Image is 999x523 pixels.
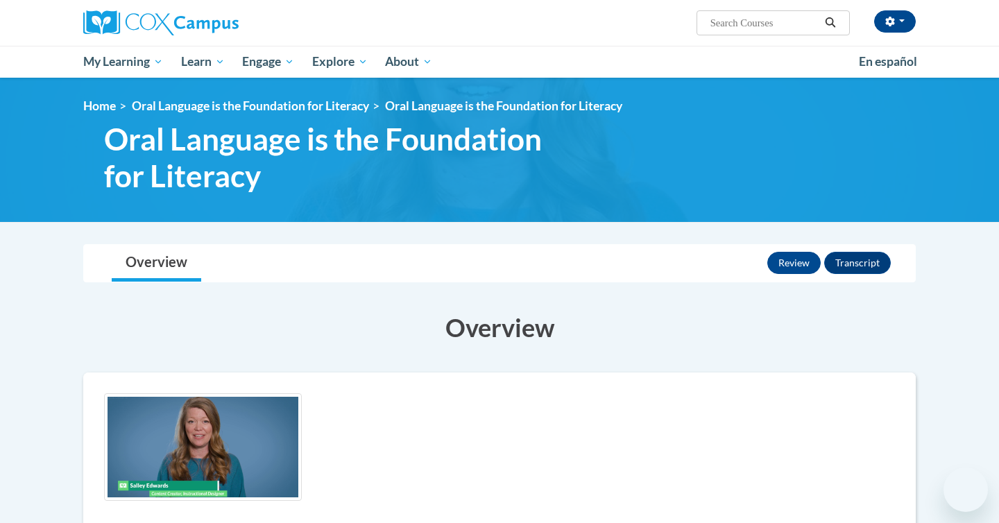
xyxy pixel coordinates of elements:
span: Engage [242,53,294,70]
a: Cox Campus [83,10,347,35]
a: Home [83,98,116,113]
a: Overview [112,245,201,282]
a: Explore [303,46,377,78]
a: About [377,46,442,78]
input: Search Courses [709,15,820,31]
button: Account Settings [874,10,916,33]
span: About [385,53,432,70]
a: Learn [172,46,234,78]
a: En español [850,47,926,76]
div: Main menu [62,46,937,78]
span: Explore [312,53,368,70]
span: En español [859,54,917,69]
img: Course logo image [104,393,302,501]
button: Transcript [824,252,891,274]
a: Engage [233,46,303,78]
span: Learn [181,53,225,70]
span: Oral Language is the Foundation for Literacy [104,121,583,194]
a: My Learning [74,46,172,78]
button: Review [767,252,821,274]
img: Cox Campus [83,10,239,35]
button: Search [820,15,841,31]
span: Oral Language is the Foundation for Literacy [385,98,622,113]
h3: Overview [83,310,916,345]
span: My Learning [83,53,163,70]
iframe: Button to launch messaging window [943,468,988,512]
a: Oral Language is the Foundation for Literacy [132,98,369,113]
